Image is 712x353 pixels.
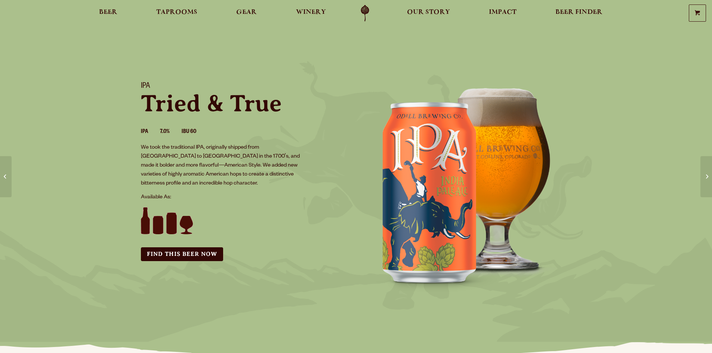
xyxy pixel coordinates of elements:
[99,9,117,15] span: Beer
[484,5,521,22] a: Impact
[351,5,379,22] a: Odell Home
[402,5,455,22] a: Our Story
[356,73,580,297] img: IPA can and glass
[236,9,257,15] span: Gear
[407,9,450,15] span: Our Story
[94,5,122,22] a: Beer
[555,9,602,15] span: Beer Finder
[231,5,262,22] a: Gear
[291,5,331,22] a: Winery
[141,82,347,92] h1: IPA
[141,127,160,137] li: IPA
[141,247,223,261] a: Find this Beer Now
[160,127,182,137] li: 7.0%
[141,92,347,115] p: Tried & True
[296,9,326,15] span: Winery
[156,9,197,15] span: Taprooms
[182,127,208,137] li: IBU 60
[551,5,607,22] a: Beer Finder
[151,5,202,22] a: Taprooms
[141,193,347,202] p: Available As:
[141,143,306,188] p: We took the traditional IPA, originally shipped from [GEOGRAPHIC_DATA] to [GEOGRAPHIC_DATA] in th...
[489,9,517,15] span: Impact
